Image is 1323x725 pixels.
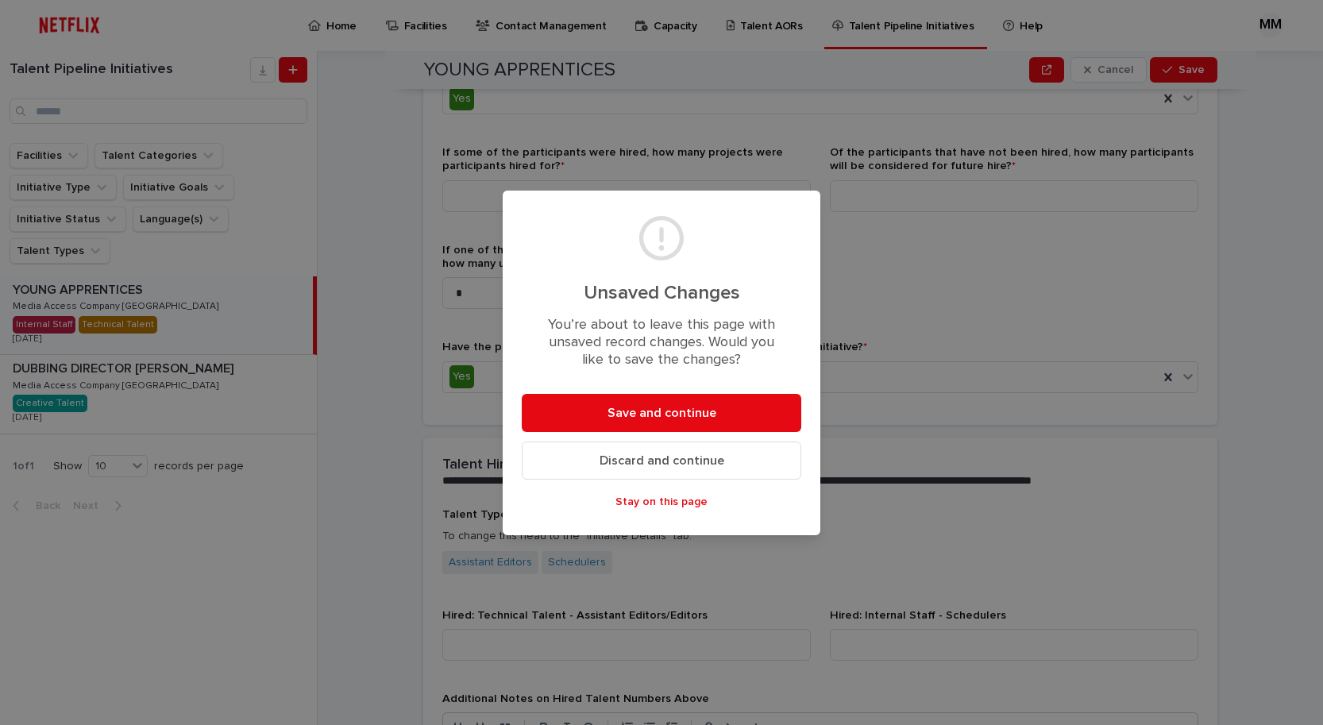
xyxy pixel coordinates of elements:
[600,454,724,467] span: Discard and continue
[522,442,801,480] button: Discard and continue
[522,489,801,515] button: Stay on this page
[541,317,782,368] p: You’re about to leave this page with unsaved record changes. Would you like to save the changes?
[522,394,801,432] button: Save and continue
[541,282,782,305] h2: Unsaved Changes
[615,496,708,507] span: Stay on this page
[607,407,716,419] span: Save and continue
